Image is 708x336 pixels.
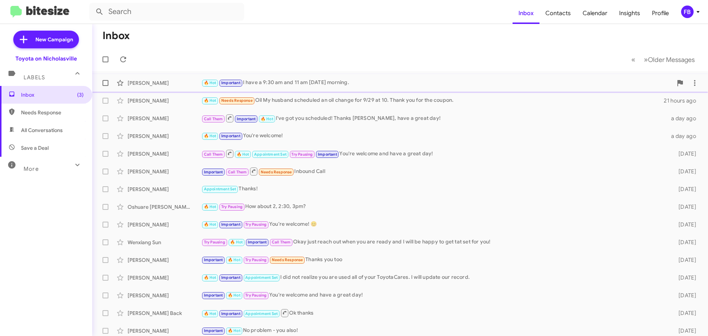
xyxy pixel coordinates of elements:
[667,239,702,246] div: [DATE]
[675,6,700,18] button: FB
[201,185,667,193] div: Thanks!
[201,273,667,282] div: I did not realize you are used all of your ToyotaCares. I will update our record.
[221,98,253,103] span: Needs Response
[204,152,223,157] span: Call Them
[245,257,267,262] span: Try Pausing
[539,3,577,24] span: Contacts
[103,30,130,42] h1: Inbox
[201,96,664,105] div: Oil My husband scheduled an oil change for 9/29 at 10. Thank you for the coupon.
[201,79,673,87] div: I have a 9:30 am and 11 am [DATE] morning.
[128,239,201,246] div: Wenxiang Sun
[221,134,240,138] span: Important
[245,311,278,316] span: Appointment Set
[24,166,39,172] span: More
[667,186,702,193] div: [DATE]
[228,328,240,333] span: 🔥 Hot
[245,275,278,280] span: Appointment Set
[272,240,291,245] span: Call Them
[204,117,223,121] span: Call Them
[613,3,646,24] a: Insights
[128,79,201,87] div: [PERSON_NAME]
[667,327,702,335] div: [DATE]
[221,222,240,227] span: Important
[128,274,201,281] div: [PERSON_NAME]
[221,80,240,85] span: Important
[128,327,201,335] div: [PERSON_NAME]
[13,31,79,48] a: New Campaign
[261,170,292,174] span: Needs Response
[646,3,675,24] a: Profile
[667,221,702,228] div: [DATE]
[228,293,240,298] span: 🔥 Hot
[631,55,635,64] span: «
[128,115,201,122] div: [PERSON_NAME]
[228,170,247,174] span: Call Them
[128,186,201,193] div: [PERSON_NAME]
[21,127,63,134] span: All Conversations
[204,80,216,85] span: 🔥 Hot
[204,134,216,138] span: 🔥 Hot
[204,311,216,316] span: 🔥 Hot
[664,97,702,104] div: 21 hours ago
[201,149,667,158] div: You're welcome and have a great day!
[24,74,45,81] span: Labels
[204,257,223,262] span: Important
[221,311,240,316] span: Important
[245,222,267,227] span: Try Pausing
[128,97,201,104] div: [PERSON_NAME]
[245,293,267,298] span: Try Pausing
[204,240,225,245] span: Try Pausing
[291,152,313,157] span: Try Pausing
[272,257,303,262] span: Needs Response
[128,292,201,299] div: [PERSON_NAME]
[128,256,201,264] div: [PERSON_NAME]
[644,55,648,64] span: »
[201,238,667,246] div: Okay just reach out when you are ready and I will be happy to get tat set for you!
[204,293,223,298] span: Important
[128,221,201,228] div: [PERSON_NAME]
[513,3,539,24] a: Inbox
[204,187,236,191] span: Appointment Set
[667,150,702,157] div: [DATE]
[201,114,667,123] div: I've got you scheduled! Thanks [PERSON_NAME], have a great day!
[201,291,667,299] div: You're welcome and have a great day!
[221,204,243,209] span: Try Pausing
[204,328,223,333] span: Important
[21,144,49,152] span: Save a Deal
[667,309,702,317] div: [DATE]
[201,256,667,264] div: Thanks you too
[201,167,667,176] div: Inbound Call
[128,168,201,175] div: [PERSON_NAME]
[648,56,695,64] span: Older Messages
[201,202,667,211] div: How about 2, 2:30, 3pm?
[21,109,84,116] span: Needs Response
[667,115,702,122] div: a day ago
[667,274,702,281] div: [DATE]
[204,170,223,174] span: Important
[667,292,702,299] div: [DATE]
[128,309,201,317] div: [PERSON_NAME] Back
[261,117,273,121] span: 🔥 Hot
[318,152,337,157] span: Important
[77,91,84,98] span: (3)
[254,152,287,157] span: Appointment Set
[204,222,216,227] span: 🔥 Hot
[577,3,613,24] a: Calendar
[201,308,667,318] div: Ok thanks
[204,204,216,209] span: 🔥 Hot
[201,132,667,140] div: You're welcome!
[21,91,84,98] span: Inbox
[248,240,267,245] span: Important
[667,256,702,264] div: [DATE]
[230,240,243,245] span: 🔥 Hot
[667,203,702,211] div: [DATE]
[667,168,702,175] div: [DATE]
[681,6,694,18] div: FB
[201,326,667,335] div: No problem - you also!
[627,52,640,67] button: Previous
[667,132,702,140] div: a day ago
[128,132,201,140] div: [PERSON_NAME]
